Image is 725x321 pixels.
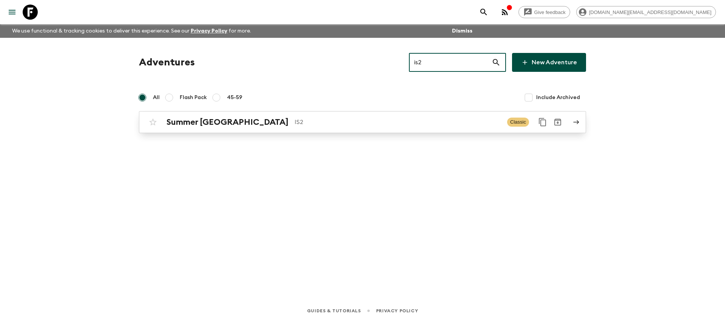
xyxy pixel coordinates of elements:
[450,26,474,36] button: Dismiss
[507,118,529,127] span: Classic
[409,52,492,73] input: e.g. AR1, Argentina
[139,55,195,70] h1: Adventures
[585,9,716,15] span: [DOMAIN_NAME][EMAIL_ADDRESS][DOMAIN_NAME]
[536,94,580,101] span: Include Archived
[535,115,550,130] button: Duplicate for 45-59
[5,5,20,20] button: menu
[550,115,565,130] button: Archive
[9,24,254,38] p: We use functional & tracking cookies to deliver this experience. See our for more.
[307,307,361,315] a: Guides & Tutorials
[295,118,501,127] p: IS2
[227,94,242,101] span: 45-59
[512,53,586,72] a: New Adventure
[167,117,288,127] h2: Summer [GEOGRAPHIC_DATA]
[191,28,227,34] a: Privacy Policy
[576,6,716,18] div: [DOMAIN_NAME][EMAIL_ADDRESS][DOMAIN_NAME]
[376,307,418,315] a: Privacy Policy
[476,5,491,20] button: search adventures
[530,9,570,15] span: Give feedback
[153,94,160,101] span: All
[180,94,207,101] span: Flash Pack
[518,6,570,18] a: Give feedback
[139,111,586,133] a: Summer [GEOGRAPHIC_DATA]IS2ClassicDuplicate for 45-59Archive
